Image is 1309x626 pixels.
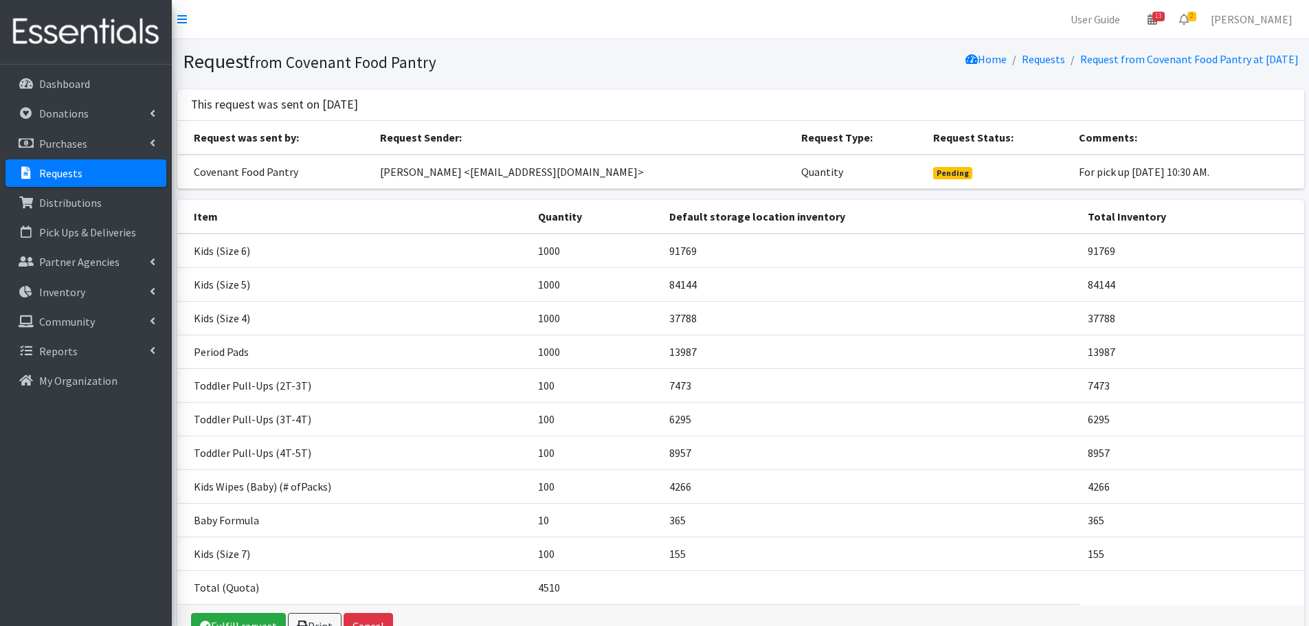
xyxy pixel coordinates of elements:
[530,234,661,268] td: 1000
[530,335,661,368] td: 1000
[965,52,1007,66] a: Home
[5,367,166,394] a: My Organization
[5,337,166,365] a: Reports
[5,70,166,98] a: Dashboard
[39,255,120,269] p: Partner Agencies
[1022,52,1065,66] a: Requests
[1079,537,1304,570] td: 155
[177,121,372,155] th: Request was sent by:
[177,267,530,301] td: Kids (Size 5)
[177,301,530,335] td: Kids (Size 4)
[177,368,530,402] td: Toddler Pull-Ups (2T-3T)
[530,368,661,402] td: 100
[1079,436,1304,469] td: 8957
[661,537,1079,570] td: 155
[1079,402,1304,436] td: 6295
[177,335,530,368] td: Period Pads
[661,267,1079,301] td: 84144
[530,402,661,436] td: 100
[1079,234,1304,268] td: 91769
[661,301,1079,335] td: 37788
[39,225,136,239] p: Pick Ups & Deliveries
[177,234,530,268] td: Kids (Size 6)
[39,107,89,120] p: Donations
[661,234,1079,268] td: 91769
[177,570,530,604] td: Total (Quota)
[5,219,166,246] a: Pick Ups & Deliveries
[1060,5,1131,33] a: User Guide
[177,436,530,469] td: Toddler Pull-Ups (4T-5T)
[177,200,530,234] th: Item
[5,130,166,157] a: Purchases
[661,368,1079,402] td: 7473
[1079,503,1304,537] td: 365
[1071,155,1304,189] td: For pick up [DATE] 10:30 AM.
[249,52,436,72] small: from Covenant Food Pantry
[925,121,1071,155] th: Request Status:
[39,344,78,358] p: Reports
[177,402,530,436] td: Toddler Pull-Ups (3T-4T)
[39,374,118,388] p: My Organization
[39,77,90,91] p: Dashboard
[177,503,530,537] td: Baby Formula
[372,121,793,155] th: Request Sender:
[1071,121,1304,155] th: Comments:
[661,503,1079,537] td: 365
[5,308,166,335] a: Community
[39,196,102,210] p: Distributions
[793,155,925,189] td: Quantity
[183,49,736,74] h1: Request
[5,248,166,276] a: Partner Agencies
[39,315,95,328] p: Community
[661,200,1079,234] th: Default storage location inventory
[1168,5,1200,33] a: 2
[5,278,166,306] a: Inventory
[1079,200,1304,234] th: Total Inventory
[177,469,530,503] td: Kids Wipes (Baby) (# ofPacks)
[372,155,793,189] td: [PERSON_NAME] <[EMAIL_ADDRESS][DOMAIN_NAME]>
[530,436,661,469] td: 100
[530,537,661,570] td: 100
[177,155,372,189] td: Covenant Food Pantry
[793,121,925,155] th: Request Type:
[1079,267,1304,301] td: 84144
[661,402,1079,436] td: 6295
[530,267,661,301] td: 1000
[1187,12,1196,21] span: 2
[933,167,972,179] span: Pending
[1137,5,1168,33] a: 13
[191,98,358,112] h3: This request was sent on [DATE]
[661,436,1079,469] td: 8957
[530,570,661,604] td: 4510
[1079,368,1304,402] td: 7473
[661,335,1079,368] td: 13987
[530,503,661,537] td: 10
[5,159,166,187] a: Requests
[1079,301,1304,335] td: 37788
[39,285,85,299] p: Inventory
[1079,469,1304,503] td: 4266
[1200,5,1304,33] a: [PERSON_NAME]
[5,9,166,55] img: HumanEssentials
[39,166,82,180] p: Requests
[5,189,166,216] a: Distributions
[5,100,166,127] a: Donations
[39,137,87,150] p: Purchases
[177,537,530,570] td: Kids (Size 7)
[1080,52,1299,66] a: Request from Covenant Food Pantry at [DATE]
[530,200,661,234] th: Quantity
[530,469,661,503] td: 100
[661,469,1079,503] td: 4266
[1079,335,1304,368] td: 13987
[530,301,661,335] td: 1000
[1152,12,1165,21] span: 13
